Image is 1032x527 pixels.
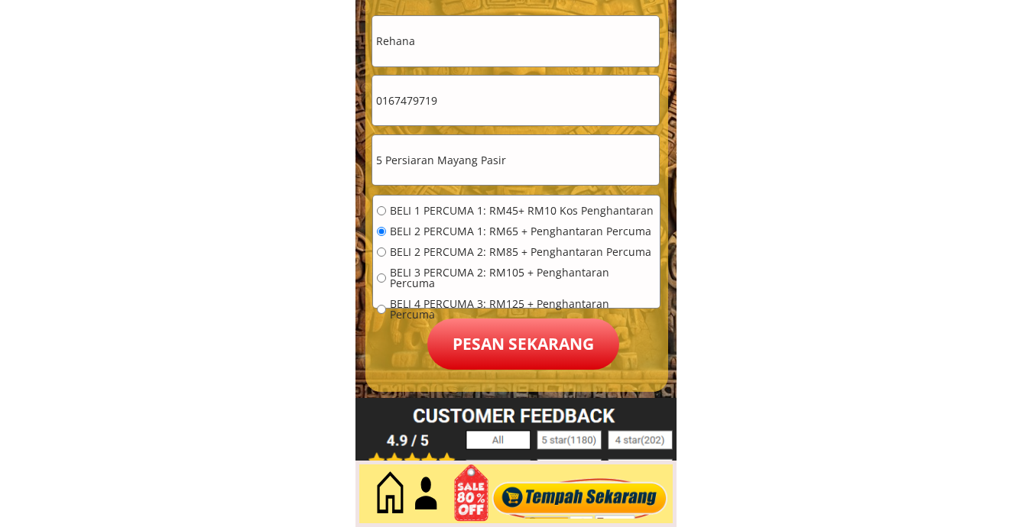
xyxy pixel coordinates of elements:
span: BELI 4 PERCUMA 3: RM125 + Penghantaran Percuma [390,299,656,320]
span: BELI 2 PERCUMA 2: RM85 + Penghantaran Percuma [390,247,656,257]
span: BELI 1 PERCUMA 1: RM45+ RM10 Kos Penghantaran [390,205,656,216]
input: Alamat [372,135,659,185]
input: Nama [372,16,659,66]
span: BELI 2 PERCUMA 1: RM65 + Penghantaran Percuma [390,226,656,237]
p: Pesan sekarang [427,318,619,370]
input: Telefon [372,76,659,125]
span: BELI 3 PERCUMA 2: RM105 + Penghantaran Percuma [390,267,656,289]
